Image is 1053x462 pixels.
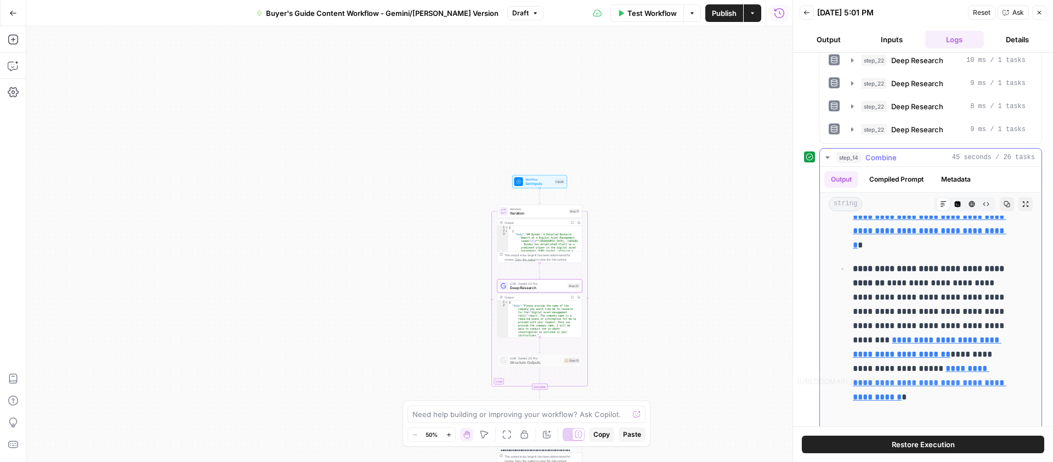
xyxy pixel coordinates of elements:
[510,281,565,286] span: LLM · Gemini 2.5 Pro
[998,5,1029,20] button: Ask
[497,205,582,263] div: LoopIterationIterationStep 11Output[ { "body":"## Bynder: A Detailed Research Report on a Digital...
[970,78,1026,88] span: 9 ms / 1 tasks
[510,360,562,365] span: Structure Outputs
[497,226,508,229] div: 1
[505,221,567,225] div: Output
[861,101,887,112] span: step_22
[619,427,646,442] button: Paste
[505,226,508,229] span: Toggle code folding, rows 1 through 5
[935,171,977,188] button: Metadata
[970,125,1026,134] span: 9 ms / 1 tasks
[820,149,1041,166] button: 45 seconds / 26 tasks
[891,101,943,112] span: Deep Research
[861,55,887,66] span: step_22
[925,31,984,48] button: Logs
[892,439,955,450] span: Restore Execution
[865,152,897,163] span: Combine
[970,102,1026,111] span: 8 ms / 1 tasks
[512,8,529,18] span: Draft
[795,371,979,391] span: [URL][DOMAIN_NAME]
[539,263,541,279] g: Edge from step_11 to step_22
[952,153,1035,162] span: 45 seconds / 26 tasks
[539,188,541,204] g: Edge from start to step_11
[505,301,508,304] span: Toggle code folding, rows 1 through 4
[845,52,1032,69] button: 10 ms / 1 tasks
[627,8,677,19] span: Test Workflow
[712,8,737,19] span: Publish
[510,211,567,216] span: Iteration
[863,31,921,48] button: Inputs
[568,284,580,289] div: Step 22
[525,177,553,182] span: Workflow
[497,354,582,367] div: LLM · Gemini 2.5 ProStructure OutputsStep 13
[968,5,995,20] button: Reset
[802,436,1044,453] button: Restore Execution
[497,337,508,340] div: 3
[1012,8,1024,18] span: Ask
[510,207,567,211] span: Iteration
[505,295,567,300] div: Output
[836,152,861,163] span: step_14
[988,31,1047,48] button: Details
[497,279,582,337] div: LLM · Gemini 2.5 ProDeep ResearchStep 22Output{ "body":"Please provide the name of the company yo...
[966,55,1026,65] span: 10 ms / 1 tasks
[505,229,508,233] span: Toggle code folding, rows 2 through 4
[532,384,548,390] div: Complete
[426,430,438,439] span: 50%
[497,301,508,304] div: 1
[539,337,541,353] g: Edge from step_22 to step_13
[820,167,1041,441] div: 45 seconds / 26 tasks
[623,430,641,440] span: Paste
[861,124,887,135] span: step_22
[845,75,1032,92] button: 9 ms / 1 tasks
[497,229,508,233] div: 2
[829,197,862,211] span: string
[497,304,508,337] div: 2
[510,285,565,291] span: Deep Research
[505,253,580,262] div: This output is too large & has been abbreviated for review. to view the full content.
[891,78,943,89] span: Deep Research
[973,8,990,18] span: Reset
[800,31,858,48] button: Output
[497,384,582,390] div: Complete
[250,4,505,22] button: Buyer's Guide Content Workflow - Gemini/[PERSON_NAME] Version
[266,8,499,19] span: Buyer's Guide Content Workflow - Gemini/[PERSON_NAME] Version
[891,55,943,66] span: Deep Research
[863,171,930,188] button: Compiled Prompt
[861,78,887,89] span: step_22
[539,390,541,405] g: Edge from step_11-iteration-end to step_14
[824,171,858,188] button: Output
[554,179,565,184] div: Inputs
[525,181,553,187] span: Set Inputs
[515,258,536,261] span: Copy the output
[510,356,562,360] span: LLM · Gemini 2.5 Pro
[891,124,943,135] span: Deep Research
[569,209,580,214] div: Step 11
[610,4,683,22] button: Test Workflow
[564,358,580,363] div: Step 13
[497,175,582,188] div: WorkflowSet InputsInputs
[507,6,544,20] button: Draft
[705,4,743,22] button: Publish
[593,430,610,440] span: Copy
[589,427,614,442] button: Copy
[845,98,1032,115] button: 8 ms / 1 tasks
[845,121,1032,138] button: 9 ms / 1 tasks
